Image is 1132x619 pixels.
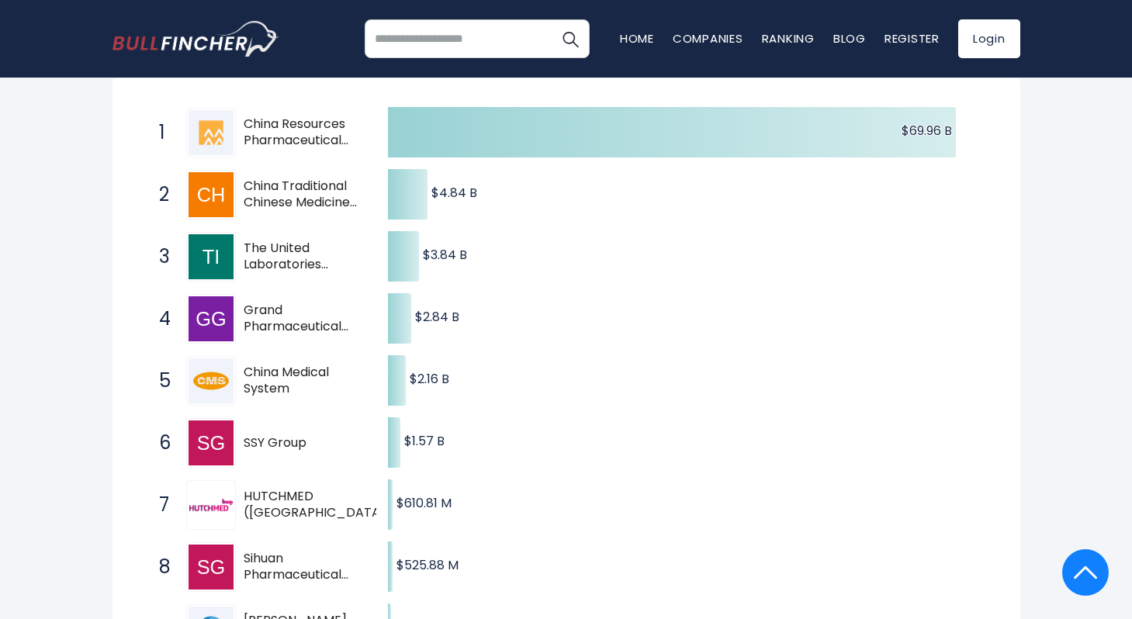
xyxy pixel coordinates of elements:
[415,308,459,326] text: $2.84 B
[189,358,234,403] img: China Medical System
[113,21,279,57] a: Go to homepage
[189,234,234,279] img: The United Laboratories International
[189,296,234,341] img: Grand Pharmaceutical Group
[673,30,743,47] a: Companies
[244,303,361,335] span: Grand Pharmaceutical Group
[189,482,234,527] img: HUTCHMED (China)
[151,554,167,580] span: 8
[244,365,361,397] span: China Medical System
[958,19,1020,58] a: Login
[151,492,167,518] span: 7
[431,184,477,202] text: $4.84 B
[244,178,361,211] span: China Traditional Chinese Medicine Holdings
[762,30,815,47] a: Ranking
[244,489,392,521] span: HUTCHMED ([GEOGRAPHIC_DATA])
[244,435,361,451] span: SSY Group
[189,110,234,155] img: China Resources Pharmaceutical Group
[151,368,167,394] span: 5
[244,116,361,149] span: China Resources Pharmaceutical Group
[151,306,167,332] span: 4
[404,432,445,450] text: $1.57 B
[901,122,951,140] text: $69.96 B
[151,430,167,456] span: 6
[551,19,590,58] button: Search
[423,246,467,264] text: $3.84 B
[410,370,449,388] text: $2.16 B
[151,182,167,208] span: 2
[189,172,234,217] img: China Traditional Chinese Medicine Holdings
[151,119,167,146] span: 1
[151,244,167,270] span: 3
[884,30,940,47] a: Register
[833,30,866,47] a: Blog
[244,551,361,583] span: Sihuan Pharmaceutical Holdings Group
[189,545,234,590] img: Sihuan Pharmaceutical Holdings Group
[113,21,279,57] img: bullfincher logo
[244,240,361,273] span: The United Laboratories International
[396,556,459,574] text: $525.88 M
[189,420,234,465] img: SSY Group
[620,30,654,47] a: Home
[396,494,452,512] text: $610.81 M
